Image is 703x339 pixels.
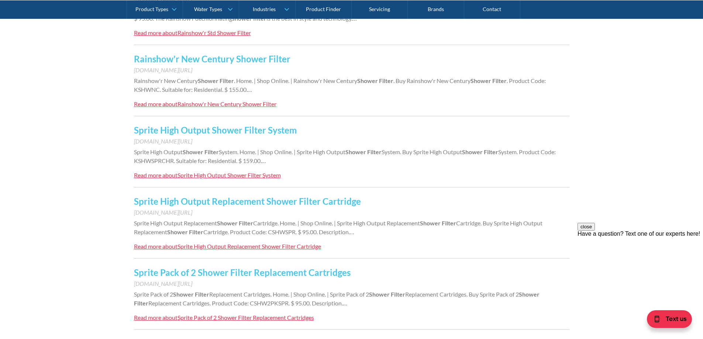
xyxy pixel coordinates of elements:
div: Rainshow'r Std Shower Filter [178,29,251,36]
strong: Filter [442,219,456,226]
span: Replacement Cartridges. Home. | Shop Online. | Sprite Pack of 2 [209,291,369,298]
span: . Product Code: KSHWRS. Suitable for: Residential. $ 95.00. The Rainshow’r dechlorinating [134,6,558,22]
div: Read more about [134,29,178,36]
div: [DOMAIN_NAME][URL] [134,208,569,217]
span: System. Product Code: KSHWSPRCHR. Suitable for: Residential. $ 159.00. [134,148,556,164]
strong: Filter [195,291,209,298]
div: Sprite High Output Shower Filter System [178,172,281,179]
a: Read more aboutRainshow'r Std Shower Filter [134,28,251,37]
iframe: podium webchat widget prompt [578,223,703,311]
a: Read more aboutRainshow'r New Century Shower Filter [134,100,276,108]
strong: Shower [420,219,441,226]
a: Sprite High Output Shower Filter System [134,125,297,135]
div: Read more about [134,100,178,107]
span: is the best in style and technology. [266,15,352,22]
strong: Shower [345,148,366,155]
span: Sprite High Output [134,148,183,155]
span: System. Home. | Shop Online. | Sprite High Output [219,148,345,155]
span: … [350,228,354,235]
strong: shower [232,15,252,22]
strong: Shower [471,77,491,84]
strong: Filter [239,219,253,226]
strong: Filter [189,228,203,235]
div: Industries [253,6,276,12]
span: Replacement Cartridges. Buy Sprite Pack of 2 [405,291,519,298]
span: Cartridge. Product Code: CSHWSPR. $ 95.00. Description. [203,228,350,235]
strong: Filter [134,300,148,307]
strong: Filter [220,77,234,84]
span: … [248,86,252,93]
a: Read more aboutSprite High Output Shower Filter System [134,171,281,180]
strong: Filter [379,77,393,84]
a: Read more aboutSprite High Output Replacement Shower Filter Cartridge [134,242,321,251]
span: Rainshow'r New Century [134,77,198,84]
div: Sprite High Output Replacement Shower Filter Cartridge [178,243,321,250]
strong: Filter [204,148,219,155]
span: . Buy Rainshow'r New Century [393,77,471,84]
span: Cartridge. Home. | Shop Online. | Sprite High Output Replacement [253,219,420,226]
strong: Shower [357,77,378,84]
span: … [343,300,347,307]
strong: Filter [484,148,498,155]
span: . Home. | Shop Online. | Rainshow'r New Century [234,77,357,84]
span: Sprite Pack of 2 [134,291,173,298]
strong: Shower [167,228,188,235]
strong: Shower [173,291,194,298]
span: System. Buy Sprite High Output [382,148,462,155]
div: Water Types [194,6,222,12]
div: [DOMAIN_NAME][URL] [134,137,569,146]
a: Rainshow'r New Century Shower Filter [134,53,290,64]
strong: Shower [183,148,203,155]
strong: Filter [492,77,507,84]
span: Sprite High Output Replacement [134,219,217,226]
a: Sprite Pack of 2 Shower Filter Replacement Cartridges [134,267,351,278]
div: Rainshow'r New Century Shower Filter [178,100,276,107]
strong: Shower [217,219,238,226]
strong: Shower [462,148,483,155]
span: . Product Code: KSHWNC. Suitable for: Residential. $ 155.00. [134,77,546,93]
div: Product Types [135,6,168,12]
a: Read more aboutSprite Pack of 2 Shower Filter Replacement Cartridges [134,313,314,322]
span: … [352,15,357,22]
div: [DOMAIN_NAME][URL] [134,279,569,288]
a: Sprite High Output Replacement Shower Filter Cartridge [134,196,361,207]
div: Read more about [134,172,178,179]
strong: Shower [519,291,540,298]
div: [DOMAIN_NAME][URL] [134,66,569,75]
strong: Filter [367,148,382,155]
strong: Filter [391,291,405,298]
span: Cartridge. Buy Sprite High Output Replacement [134,219,542,235]
div: Read more about [134,243,178,250]
iframe: podium webchat widget bubble [629,302,703,339]
span: Replacement Cartridges. Product Code: CSHW2PKSPR. $ 95.00. Description. [148,300,343,307]
div: Sprite Pack of 2 Shower Filter Replacement Cartridges [178,314,314,321]
span: … [262,157,266,164]
strong: Shower [369,291,390,298]
strong: filter [253,15,266,22]
strong: Shower [198,77,218,84]
div: Read more about [134,314,178,321]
